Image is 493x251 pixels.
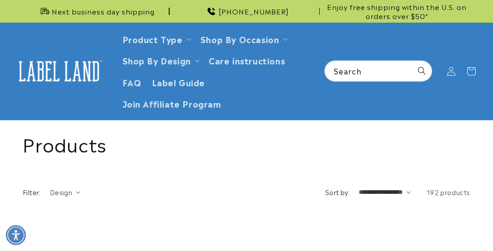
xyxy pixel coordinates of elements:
div: Accessibility Menu [6,225,26,245]
a: Join Affiliate Program [117,93,227,114]
span: Join Affiliate Program [122,98,221,108]
button: Search [412,61,432,81]
a: Care instructions [203,49,290,71]
span: Enjoy free shipping within the U.S. on orders over $50* [323,2,470,20]
a: Label Land [10,54,108,89]
img: Label Land [14,57,104,85]
h1: Products [23,132,470,155]
a: FAQ [117,71,147,93]
span: Care instructions [209,55,285,65]
iframe: Gorgias Floating Chat [303,208,484,242]
span: FAQ [122,77,142,87]
span: [PHONE_NUMBER] [219,7,289,16]
span: Label Guide [152,77,205,87]
span: Next business day shipping [52,7,155,16]
span: 192 products [427,187,470,197]
summary: Shop By Design [117,49,203,71]
summary: Shop By Occasion [195,28,292,49]
summary: Product Type [117,28,195,49]
h2: Filter: [23,187,41,197]
a: Product Type [122,33,183,45]
summary: Design (0 selected) [50,187,80,197]
a: Label Guide [146,71,210,93]
span: Shop By Occasion [200,34,279,44]
label: Sort by: [325,187,350,197]
a: Shop By Design [122,54,191,66]
span: Design [50,187,72,197]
